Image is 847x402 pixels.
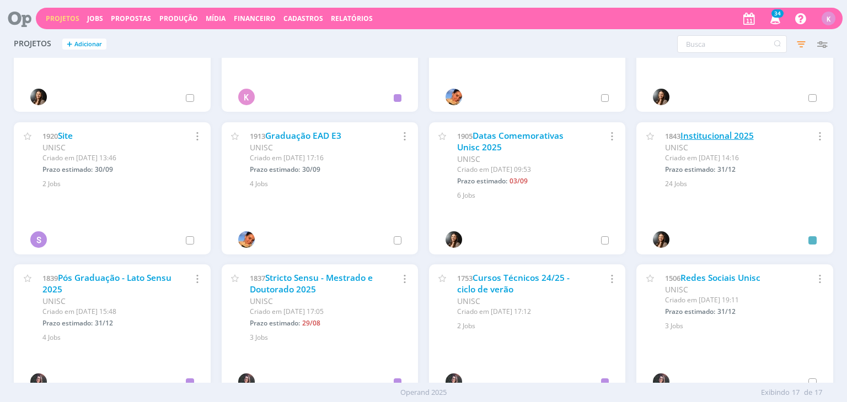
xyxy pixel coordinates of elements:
img: L [238,231,255,248]
div: K [822,12,835,25]
img: R [653,373,669,390]
span: Prazo estimado: [457,176,507,186]
button: Cadastros [280,14,326,23]
div: 3 Jobs [665,321,820,331]
span: Prazo estimado: [42,318,93,328]
span: UNISC [42,296,66,306]
input: Busca [677,35,787,53]
a: Datas Comemorativas Unisc 2025 [457,130,564,154]
span: UNISC [250,142,273,153]
div: 4 Jobs [250,179,405,189]
button: Propostas [108,14,154,23]
div: 2 Jobs [42,179,197,189]
span: Exibindo [761,387,790,398]
a: Relatórios [331,14,373,23]
span: UNISC [42,142,66,153]
img: B [30,89,47,105]
div: 6 Jobs [457,191,612,200]
div: 3 Jobs [250,333,405,343]
span: 1920 [42,131,58,141]
div: 2 Jobs [457,321,612,331]
span: UNISC [457,296,480,306]
a: Pós Graduação - Lato Sensu 2025 [42,272,171,296]
span: + [67,39,72,50]
span: UNISC [665,142,688,153]
span: 17 [814,387,822,398]
button: Produção [156,14,201,23]
span: UNISC [665,284,688,295]
span: Adicionar [74,41,102,48]
div: K [238,89,255,105]
span: UNISC [250,296,273,306]
div: Criado em [DATE] 09:53 [457,165,587,175]
span: Prazo estimado: [250,318,300,328]
a: Jobs [87,14,103,23]
span: Prazo estimado: [250,165,300,174]
span: Propostas [111,14,151,23]
span: Projetos [14,39,51,48]
span: 1506 [665,273,680,283]
div: 4 Jobs [42,333,197,343]
div: Criado em [DATE] 17:05 [250,307,380,317]
span: 1839 [42,273,58,283]
img: B [446,231,462,248]
span: 30/09 [95,165,113,174]
span: 1905 [457,131,473,141]
button: +Adicionar [62,39,106,50]
div: 24 Jobs [665,179,820,189]
span: Cadastros [283,14,323,23]
span: 29/08 [302,318,320,328]
div: Criado em [DATE] 17:16 [250,153,380,163]
a: Graduação EAD E3 [265,130,341,142]
button: Jobs [84,14,106,23]
a: Cursos Técnicos 24/25 - ciclo de verão [457,272,570,296]
button: 34 [763,9,786,29]
div: S [30,231,47,248]
div: Criado em [DATE] 19:11 [665,295,795,305]
a: Produção [159,14,198,23]
img: R [238,373,255,390]
span: Prazo estimado: [665,165,715,174]
span: de [804,387,812,398]
span: 34 [771,9,784,18]
a: Mídia [206,14,226,23]
span: 31/12 [95,318,113,328]
button: Relatórios [328,14,376,23]
span: 31/12 [717,165,736,174]
button: Projetos [42,14,83,23]
div: Criado em [DATE] 15:48 [42,307,173,317]
a: Site [58,130,73,142]
span: Prazo estimado: [665,307,715,316]
button: K [821,9,836,28]
img: R [446,373,462,390]
span: 31/12 [717,307,736,316]
span: 03/09 [510,176,528,186]
button: Financeiro [230,14,279,23]
div: Criado em [DATE] 14:16 [665,153,795,163]
img: L [446,89,462,105]
img: B [653,89,669,105]
img: R [30,373,47,390]
a: Redes Sociais Unisc [680,272,760,284]
button: Mídia [202,14,229,23]
span: 1753 [457,273,473,283]
span: 30/09 [302,165,320,174]
span: Prazo estimado: [42,165,93,174]
span: UNISC [457,154,480,164]
span: 1843 [665,131,680,141]
img: B [653,231,669,248]
a: Projetos [46,14,79,23]
span: 1837 [250,273,265,283]
a: Stricto Sensu - Mestrado e Doutorado 2025 [250,272,373,296]
a: Institucional 2025 [680,130,754,142]
span: 1913 [250,131,265,141]
div: Criado em [DATE] 13:46 [42,153,173,163]
div: Criado em [DATE] 17:12 [457,307,587,317]
span: 17 [792,387,800,398]
a: Financeiro [234,14,276,23]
